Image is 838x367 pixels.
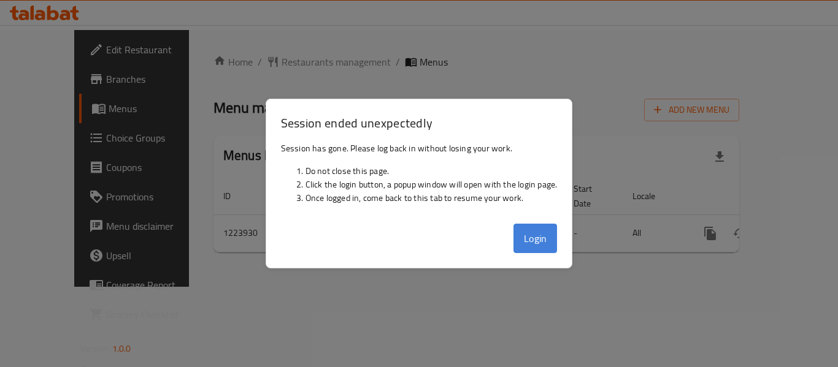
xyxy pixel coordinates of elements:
li: Once logged in, come back to this tab to resume your work. [306,191,558,205]
li: Click the login button, a popup window will open with the login page. [306,178,558,191]
h3: Session ended unexpectedly [281,114,558,132]
li: Do not close this page. [306,164,558,178]
button: Login [513,224,558,253]
div: Session has gone. Please log back in without losing your work. [266,137,572,219]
